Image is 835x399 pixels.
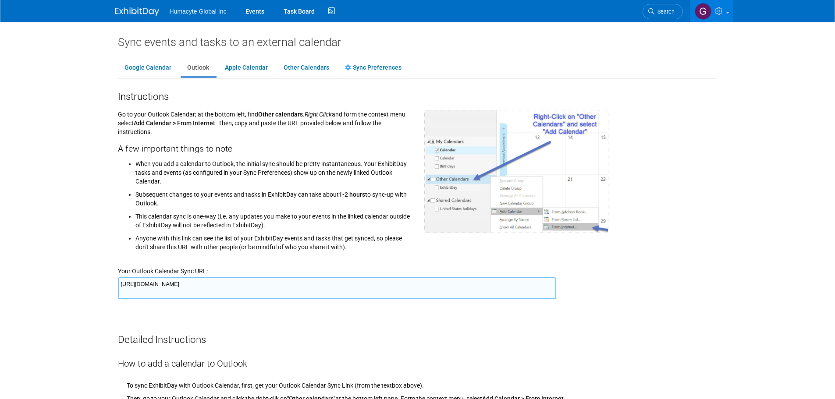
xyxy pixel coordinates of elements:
[118,35,718,49] div: Sync events and tasks to an external calendar
[135,186,411,208] li: Subsequent changes to your events and tasks in ExhibitDay can take about to sync-up with Outlook.
[118,60,178,76] a: Google Calendar
[654,8,675,15] span: Search
[118,277,556,299] textarea: [URL][DOMAIN_NAME]
[218,60,274,76] a: Apple Calendar
[111,103,418,256] div: Go to your Outlook Calendar; at the bottom left, find . and form the context menu select . Then, ...
[170,8,227,15] span: Humacyte Global Inc
[118,319,718,346] div: Detailed Instructions
[181,60,216,76] a: Outlook
[135,230,411,251] li: Anyone with this link can see the list of your ExhibitDay events and tasks that get synced, so pl...
[118,256,718,275] div: Your Outlook Calendar Sync URL:
[135,208,411,230] li: This calendar sync is one-way (i.e. any updates you make to your events in the linked calendar ou...
[135,157,411,186] li: When you add a calendar to Outlook, the initial sync should be pretty instantaneous. Your Exhibit...
[134,120,215,127] span: Add Calendar > From Internet
[424,110,608,233] img: Outlook Calendar screen shot for adding external calendar
[258,111,303,118] span: Other calendars
[339,191,365,198] span: 1-2 hours
[695,3,711,20] img: Gina Boraski
[127,370,718,390] div: To sync ExhibitDay with Outlook Calendar, first, get your Outlook Calendar Sync Link (from the te...
[118,136,411,155] div: A few important things to note
[115,7,159,16] img: ExhibitDay
[118,346,718,370] div: How to add a calendar to Outlook
[643,4,683,19] a: Search
[277,60,336,76] a: Other Calendars
[118,87,718,103] div: Instructions
[338,60,408,76] a: Sync Preferences
[305,111,332,118] i: Right Click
